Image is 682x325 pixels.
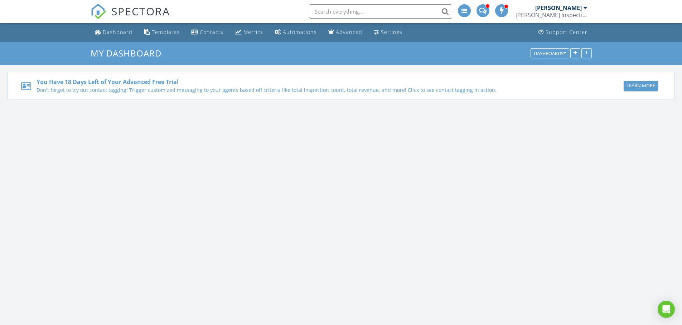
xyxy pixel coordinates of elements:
div: Dashboard [103,29,132,35]
a: Automations (Basic) [272,26,320,39]
div: Don't forget to try out contact tagging! Trigger customized messaging to your agents based off cr... [37,86,557,94]
div: Advanced [336,29,362,35]
a: My Dashboard [91,47,168,59]
img: The Best Home Inspection Software - Spectora [91,4,106,19]
button: Learn More [624,81,658,91]
div: Templates [152,29,180,35]
div: Open Intercom Messenger [658,301,675,318]
div: [PERSON_NAME] [535,4,582,11]
div: Learn More [627,82,655,89]
div: You Have 18 Days Left of Your Advanced Free Trial [37,78,557,86]
div: Automations [283,29,317,35]
a: Advanced [325,26,365,39]
a: Contacts [188,26,226,39]
input: Search everything... [309,4,452,19]
a: Dashboard [92,26,135,39]
a: Templates [141,26,183,39]
a: SPECTORA [91,10,170,25]
div: Dashboards [534,51,566,56]
div: Moore Inspections LLC [516,11,587,19]
div: Support Center [546,29,587,35]
a: Settings [371,26,405,39]
div: Metrics [243,29,263,35]
a: Support Center [536,26,590,39]
div: Settings [381,29,402,35]
span: SPECTORA [111,4,170,19]
button: Dashboards [531,48,569,58]
a: Metrics [232,26,266,39]
div: Contacts [200,29,223,35]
